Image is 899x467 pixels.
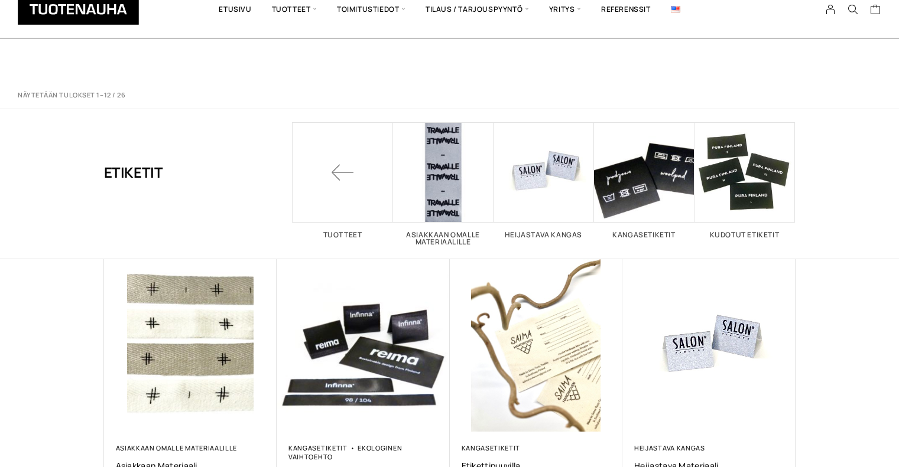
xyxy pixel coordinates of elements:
[462,443,521,452] a: Kangasetiketit
[494,231,594,239] h2: Heijastava kangas
[288,443,402,461] a: Ekologinen vaihtoehto
[842,4,864,15] button: Search
[870,4,881,18] a: Cart
[293,122,393,239] a: Tuotteet
[116,443,238,452] a: Asiakkaan omalle materiaalille
[104,122,163,223] h1: Etiketit
[819,4,842,15] a: My Account
[393,231,494,246] h2: Asiakkaan omalle materiaalille
[694,231,795,239] h2: Kudotut etiketit
[393,122,494,246] a: Visit product category Asiakkaan omalle materiaalille
[694,122,795,239] a: Visit product category Kudotut etiketit
[494,122,594,239] a: Visit product category Heijastava kangas
[594,122,694,239] a: Visit product category Kangasetiketit
[288,443,348,452] a: Kangasetiketit
[634,443,705,452] a: Heijastava kangas
[671,6,680,12] img: English
[293,231,393,239] h2: Tuotteet
[594,231,694,239] h2: Kangasetiketit
[18,91,125,100] p: Näytetään tulokset 1–12 / 26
